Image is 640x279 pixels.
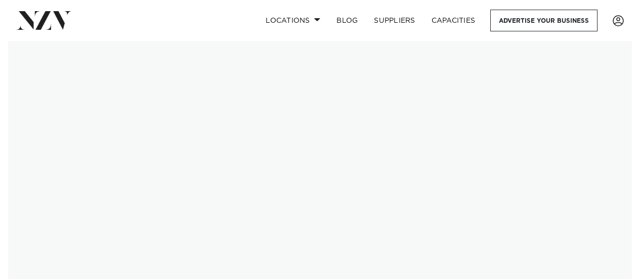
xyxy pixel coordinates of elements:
img: nzv-logo.png [16,11,71,29]
a: SUPPLIERS [366,10,423,31]
a: BLOG [328,10,366,31]
a: Advertise your business [490,10,598,31]
a: Locations [258,10,328,31]
a: Capacities [423,10,484,31]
